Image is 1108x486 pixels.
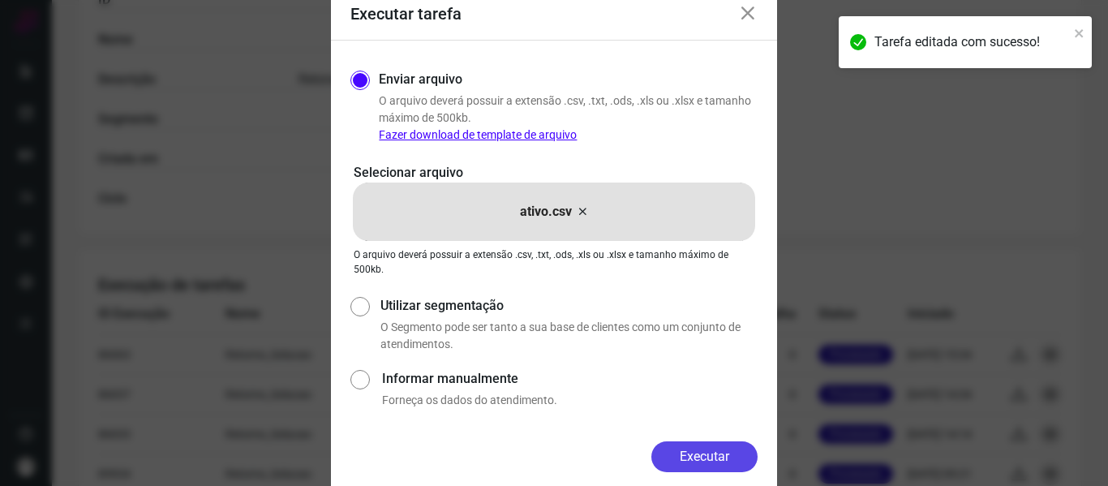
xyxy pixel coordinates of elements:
p: ativo.csv [520,202,572,221]
p: Selecionar arquivo [354,163,754,183]
label: Enviar arquivo [379,70,462,89]
p: O Segmento pode ser tanto a sua base de clientes como um conjunto de atendimentos. [380,319,758,353]
p: O arquivo deverá possuir a extensão .csv, .txt, .ods, .xls ou .xlsx e tamanho máximo de 500kb. [379,92,758,144]
p: O arquivo deverá possuir a extensão .csv, .txt, .ods, .xls ou .xlsx e tamanho máximo de 500kb. [354,247,754,277]
button: close [1074,23,1085,42]
button: Executar [651,441,758,472]
label: Utilizar segmentação [380,296,758,316]
a: Fazer download de template de arquivo [379,128,577,141]
div: Tarefa editada com sucesso! [874,32,1069,52]
label: Informar manualmente [382,369,758,389]
h3: Executar tarefa [350,4,462,24]
p: Forneça os dados do atendimento. [382,392,758,409]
